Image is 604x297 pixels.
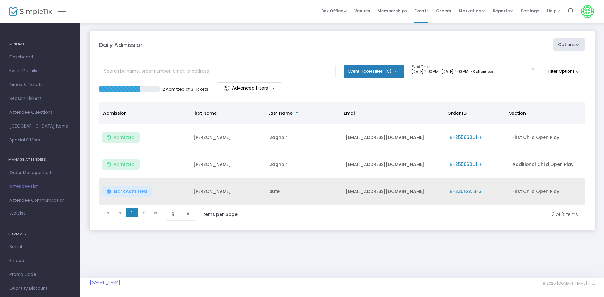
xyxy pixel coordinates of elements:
td: First Child Open Play [509,178,585,205]
span: Events [414,3,428,19]
td: First Child Open Play [509,124,585,151]
span: B-255660C1-F [450,134,482,140]
h4: GENERAL [8,38,72,50]
span: Season Tickets [9,95,71,103]
span: Marketing [459,8,485,14]
span: B-255660C1-F [450,161,482,168]
span: Settings [521,3,539,19]
td: [EMAIL_ADDRESS][DOMAIN_NAME] [342,124,446,151]
span: Social [9,243,71,251]
span: Orders [436,3,451,19]
span: Quantity Discount [9,284,71,293]
button: Event Ticket Filter(5) [344,65,404,78]
h4: MANAGE ATTENDEES [8,153,72,166]
span: Help [547,8,560,14]
span: (5) [385,69,391,74]
a: [DOMAIN_NAME] [90,280,120,285]
m-button: Advanced filters [217,82,282,94]
span: Attendee Questions [9,108,71,117]
td: [EMAIL_ADDRESS][DOMAIN_NAME] [342,178,446,205]
span: Special Offers [9,136,71,144]
button: Admitted [102,159,140,170]
td: [PERSON_NAME] [190,178,266,205]
span: Embed [9,257,71,265]
button: Mark Admitted [102,186,152,197]
span: Email [344,110,356,116]
input: Search by name, order number, email, ip address [99,65,336,78]
span: Box Office [321,8,347,14]
span: Times & Tickets [9,81,71,89]
span: © 2025 [DOMAIN_NAME] Inc. [542,281,595,286]
span: First Name [193,110,217,116]
td: Jaghbir [266,151,342,178]
label: items per page [202,211,238,217]
span: Section [509,110,526,116]
span: Last Name [268,110,293,116]
button: Options [553,38,585,51]
kendo-pager-info: 1 - 3 of 3 items [251,208,578,221]
img: filter [224,85,230,91]
td: [PERSON_NAME] [190,124,266,151]
span: Event Details [9,67,71,75]
span: Venues [354,3,370,19]
span: Attendee Communication [9,196,71,205]
span: Admitted [114,135,135,140]
td: Sute [266,178,342,205]
m-panel-title: Daily Admission [99,41,144,49]
td: Jaghbir [266,124,342,151]
span: B-335F2A13-3 [450,188,482,195]
button: Select [184,208,193,220]
button: Admitted [102,132,140,143]
button: Filter Options [544,65,585,78]
span: Memberships [377,3,407,19]
span: Sortable [295,111,300,116]
span: [DATE] 2:00 PM - [DATE] 4:00 PM • 3 attendees [412,69,494,74]
span: [GEOGRAPHIC_DATA] Items [9,122,71,130]
div: Data table [99,102,585,205]
span: Page 1 [126,208,138,217]
p: 2 Admitted of 3 Tickets [162,86,208,92]
span: Reports [493,8,513,14]
span: 8 [171,211,181,217]
td: [EMAIL_ADDRESS][DOMAIN_NAME] [342,151,446,178]
span: Admitted [114,162,135,167]
span: Order ID [447,110,467,116]
span: Order Management [9,169,71,177]
h4: PROMOTE [8,228,72,240]
span: Admission [103,110,127,116]
span: Mark Admitted [114,189,147,194]
span: Waitlist [9,210,25,217]
td: Additional Child Open Play [509,151,585,178]
td: [PERSON_NAME] [190,151,266,178]
span: Attendee List [9,183,71,191]
span: Dashboard [9,53,71,61]
span: Promo Code [9,271,71,279]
